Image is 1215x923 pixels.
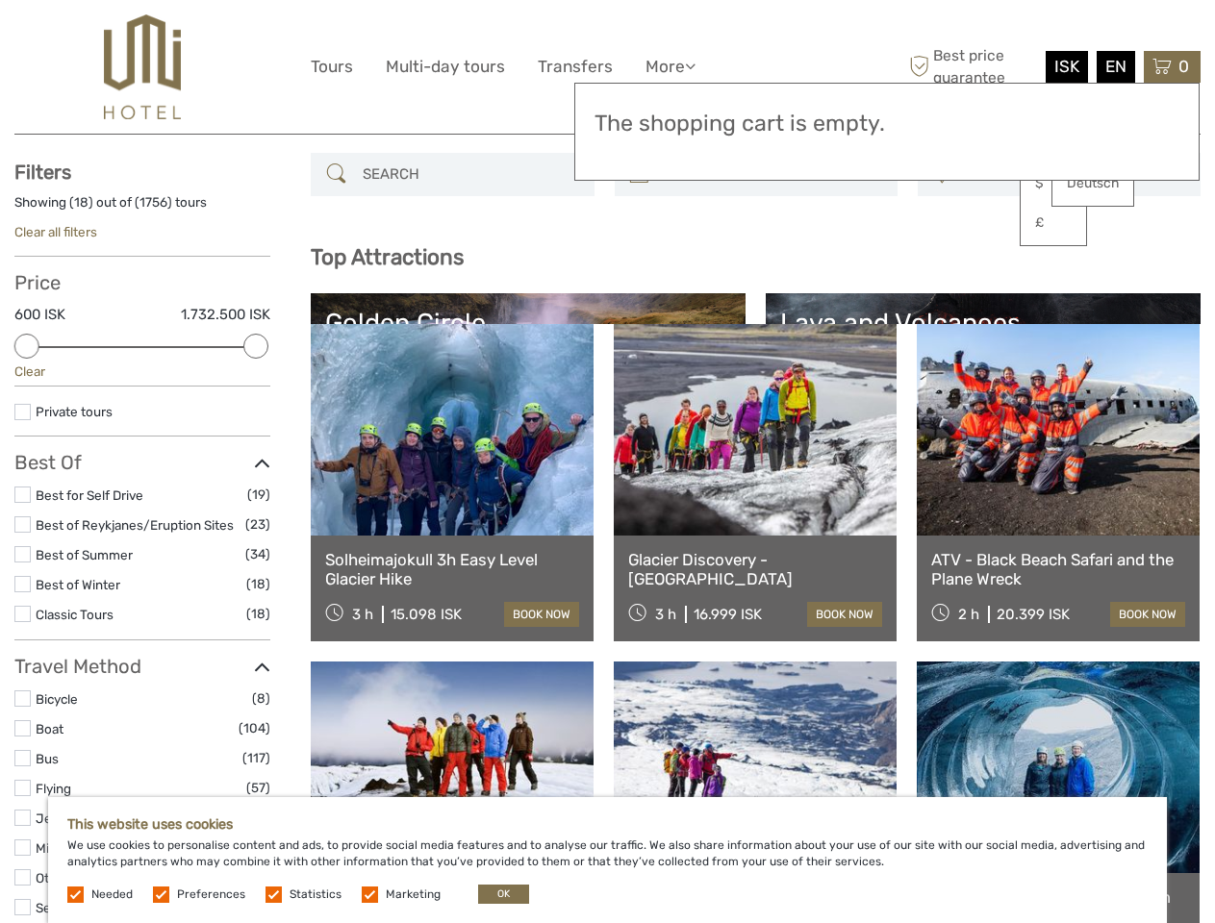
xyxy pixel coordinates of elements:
a: Transfers [538,53,613,81]
label: 1.732.500 ISK [181,305,270,325]
a: Bicycle [36,691,78,707]
span: (19) [247,484,270,506]
label: 600 ISK [14,305,65,325]
div: 20.399 ISK [997,606,1070,623]
span: (18) [246,573,270,595]
label: Needed [91,886,133,903]
span: (8) [252,687,270,710]
span: (104) [239,717,270,739]
a: £ [1021,206,1086,240]
label: Marketing [386,886,441,903]
h3: Price [14,271,270,294]
h3: Travel Method [14,655,270,678]
div: 15.098 ISK [391,606,462,623]
label: Preferences [177,886,245,903]
a: book now [504,602,579,627]
a: Multi-day tours [386,53,505,81]
div: Lava and Volcanoes [780,308,1186,338]
p: We're away right now. Please check back later! [27,34,217,49]
button: Open LiveChat chat widget [221,30,244,53]
span: ISK [1054,57,1079,76]
a: Clear all filters [14,224,97,239]
a: Golden Circle [325,308,731,442]
span: 3 h [352,606,373,623]
span: (18) [246,603,270,625]
a: book now [807,602,882,627]
h3: The shopping cart is empty. [595,111,1179,137]
label: Statistics [290,886,342,903]
input: SEARCH [355,158,584,191]
div: Golden Circle [325,308,731,338]
label: 18 [74,193,89,212]
div: Clear [14,362,270,381]
span: (57) [246,777,270,799]
a: Solheimajokull 3h Easy Level Glacier Hike [325,550,579,589]
div: EN [1097,51,1135,83]
a: Bus [36,751,59,766]
span: (23) [245,513,270,536]
a: Lava and Volcanoes [780,308,1186,442]
span: (34) [245,543,270,565]
span: Best price guarantee [904,45,1041,87]
h5: This website uses cookies [67,816,1148,833]
a: Best of Summer [36,547,133,562]
a: book now [1110,602,1185,627]
a: Deutsch [1052,166,1133,201]
a: $ [1021,166,1086,201]
div: Showing ( ) out of ( ) tours [14,193,270,223]
span: (117) [242,747,270,769]
a: Mini Bus / Car [36,840,118,856]
strong: Filters [14,161,71,184]
a: Private tours [36,404,113,419]
a: Self-Drive [36,900,96,915]
a: Other / Non-Travel [36,870,147,886]
a: Tours [311,53,353,81]
img: 526-1e775aa5-7374-4589-9d7e-5793fb20bdfc_logo_big.jpg [104,14,180,119]
a: Boat [36,721,63,736]
div: 16.999 ISK [694,606,762,623]
span: 2 h [958,606,979,623]
label: 1756 [139,193,167,212]
span: 0 [1176,57,1192,76]
a: Glacier Discovery - [GEOGRAPHIC_DATA] [628,550,882,589]
b: Top Attractions [311,244,464,270]
a: Classic Tours [36,607,114,622]
a: Best of Winter [36,577,120,592]
a: ATV - Black Beach Safari and the Plane Wreck [931,550,1185,589]
a: Best for Self Drive [36,487,143,503]
a: More [645,53,696,81]
button: OK [478,885,529,904]
a: Best of Reykjanes/Eruption Sites [36,517,234,533]
span: 3 h [655,606,676,623]
h3: Best Of [14,451,270,474]
a: Flying [36,781,71,796]
div: We use cookies to personalise content and ads, to provide social media features and to analyse ou... [48,797,1167,923]
a: Jeep / 4x4 [36,811,102,826]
